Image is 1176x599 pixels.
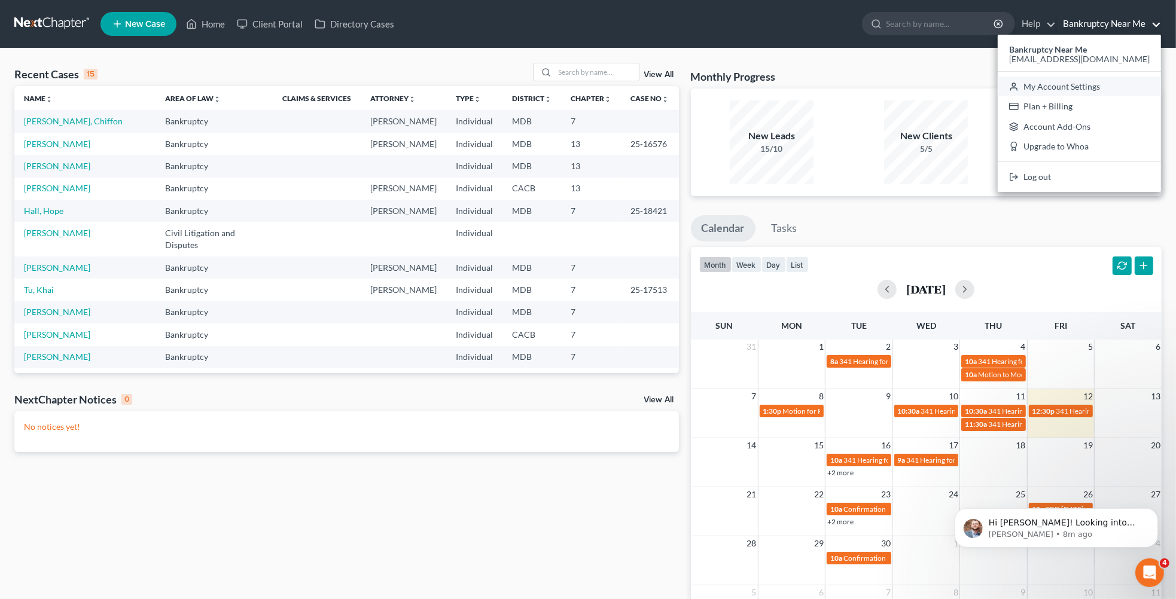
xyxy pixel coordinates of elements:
td: 25-17513 [621,279,678,301]
a: Attorneyunfold_more [370,94,416,103]
td: MDB [502,256,561,279]
td: Individual [446,155,502,177]
td: Individual [446,222,502,256]
td: 13 [561,178,621,200]
i: unfold_more [214,96,221,103]
td: [PERSON_NAME] [361,200,446,222]
div: Bankruptcy Near Me [998,35,1161,192]
a: My Account Settings [998,77,1161,97]
a: Case Nounfold_more [630,94,669,103]
span: 15 [813,438,825,453]
i: unfold_more [604,96,611,103]
span: 4 [1160,558,1169,568]
i: unfold_more [662,96,669,103]
a: View All [644,396,674,404]
button: week [732,256,761,273]
span: Mon [781,320,802,331]
span: 10a [965,370,977,379]
iframe: Intercom live chat [1135,558,1164,587]
span: 2 [885,340,892,354]
a: Area of Lawunfold_more [165,94,221,103]
span: Sat [1120,320,1135,331]
span: 22 [813,487,825,502]
td: Civil Litigation and Disputes [156,222,273,256]
td: CACB [502,323,561,346]
span: 5 [1087,340,1094,354]
td: Individual [446,110,502,132]
td: [PERSON_NAME] [361,178,446,200]
i: unfold_more [544,96,552,103]
td: 7 [561,200,621,222]
a: Chapterunfold_more [571,94,611,103]
span: 10a [830,456,842,464]
a: [PERSON_NAME] [24,161,90,171]
span: 17 [947,438,959,453]
span: [EMAIL_ADDRESS][DOMAIN_NAME] [1009,54,1150,64]
td: MDB [502,301,561,323]
td: MDB [502,279,561,301]
td: Bankruptcy [156,346,273,368]
td: [PERSON_NAME] [361,110,446,132]
a: Client Portal [231,13,309,35]
div: 15 [84,69,98,80]
span: 1:30p [763,407,782,415]
a: Tu, Khai [24,285,54,295]
span: 1 [818,340,825,354]
span: 10a [965,357,977,366]
a: [PERSON_NAME], Chiffon [24,116,123,126]
td: Individual [446,200,502,222]
td: 7 [561,346,621,368]
button: month [699,256,732,273]
strong: Bankruptcy Near Me [1009,44,1087,54]
span: 341 Hearing for [PERSON_NAME] [921,407,1028,415]
td: 13 [561,155,621,177]
td: Bankruptcy [156,279,273,301]
span: 14 [746,438,758,453]
span: 30 [881,536,892,551]
td: Bankruptcy [156,368,273,390]
td: Bankruptcy [156,200,273,222]
span: 341 Hearing for [PERSON_NAME], Cleopathra [978,357,1123,366]
th: Claims & Services [273,86,361,110]
td: 7 [561,301,621,323]
span: 12 [1082,389,1094,404]
span: 18 [1015,438,1027,453]
span: Confirmation Date for [PERSON_NAME] [GEOGRAPHIC_DATA][PERSON_NAME][GEOGRAPHIC_DATA] [843,505,1172,514]
span: 10a [830,505,842,514]
span: Confirmation Date for [PERSON_NAME] [843,554,970,563]
a: [PERSON_NAME] [24,307,90,317]
td: Bankruptcy [156,256,273,279]
span: 7 [751,389,758,404]
td: Bankruptcy [156,323,273,346]
td: Individual [446,301,502,323]
td: Individual [446,279,502,301]
a: View All [644,71,674,79]
span: 4 [1020,340,1027,354]
td: 7 [561,323,621,346]
td: MDB [502,368,561,390]
td: Individual [446,256,502,279]
td: MDB [502,110,561,132]
td: Individual [446,178,502,200]
i: unfold_more [409,96,416,103]
td: 7 [561,256,621,279]
a: Calendar [691,215,755,242]
div: 15/10 [730,143,814,155]
td: Individual [446,133,502,155]
span: 13 [1150,389,1162,404]
span: 28 [746,536,758,551]
a: Districtunfold_more [512,94,552,103]
td: MDB [502,133,561,155]
span: Tue [851,320,867,331]
p: No notices yet! [24,421,669,433]
iframe: Intercom notifications message [937,483,1176,567]
a: +2 more [827,468,854,477]
td: Bankruptcy [156,301,273,323]
span: 12:30p [1032,407,1055,415]
div: NextChapter Notices [14,392,132,407]
div: 5/5 [884,143,968,155]
a: Tasks [761,215,808,242]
